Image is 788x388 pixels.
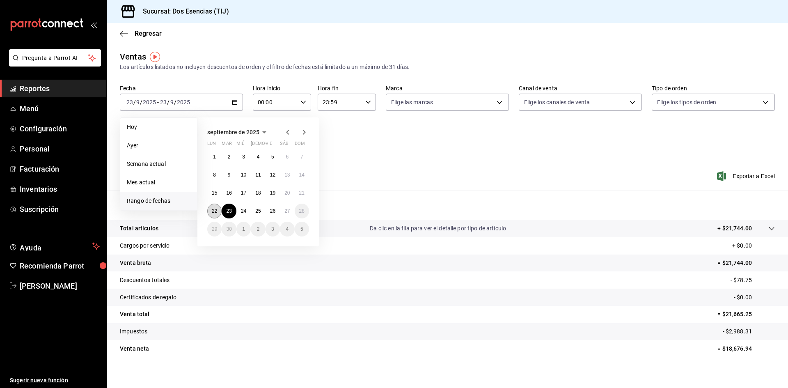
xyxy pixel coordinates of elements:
button: open_drawer_menu [90,21,97,28]
button: 5 de septiembre de 2025 [266,149,280,164]
span: Ayer [127,141,190,150]
span: Elige los tipos de orden [657,98,716,106]
div: Los artículos listados no incluyen descuentos de orden y el filtro de fechas está limitado a un m... [120,63,775,71]
button: 24 de septiembre de 2025 [236,204,251,218]
p: + $21,744.00 [717,224,752,233]
img: Tooltip marker [150,52,160,62]
p: Da clic en la fila para ver el detalle por tipo de artículo [370,224,506,233]
abbr: 1 de octubre de 2025 [242,226,245,232]
abbr: 4 de octubre de 2025 [286,226,289,232]
button: 2 de septiembre de 2025 [222,149,236,164]
button: 21 de septiembre de 2025 [295,186,309,200]
button: 9 de septiembre de 2025 [222,168,236,182]
p: - $78.75 [731,276,775,285]
label: Hora fin [318,85,376,91]
span: Personal [20,143,100,154]
span: Suscripción [20,204,100,215]
p: Resumen [120,200,775,210]
span: / [140,99,142,106]
button: 16 de septiembre de 2025 [222,186,236,200]
abbr: 28 de septiembre de 2025 [299,208,305,214]
span: [PERSON_NAME] [20,280,100,292]
button: 28 de septiembre de 2025 [295,204,309,218]
button: 17 de septiembre de 2025 [236,186,251,200]
abbr: 26 de septiembre de 2025 [270,208,275,214]
span: - [157,99,159,106]
span: / [133,99,136,106]
p: Impuestos [120,327,147,336]
p: Cargos por servicio [120,241,170,250]
abbr: 14 de septiembre de 2025 [299,172,305,178]
span: septiembre de 2025 [207,129,259,135]
span: Ayuda [20,241,89,251]
div: Ventas [120,51,146,63]
button: 7 de septiembre de 2025 [295,149,309,164]
h3: Sucursal: Dos Esencias (TIJ) [136,7,229,16]
abbr: 21 de septiembre de 2025 [299,190,305,196]
button: 23 de septiembre de 2025 [222,204,236,218]
a: Pregunta a Parrot AI [6,60,101,68]
span: Menú [20,103,100,114]
button: Exportar a Excel [719,171,775,181]
span: / [174,99,176,106]
button: 1 de septiembre de 2025 [207,149,222,164]
abbr: 22 de septiembre de 2025 [212,208,217,214]
button: Pregunta a Parrot AI [9,49,101,67]
label: Hora inicio [253,85,311,91]
button: 22 de septiembre de 2025 [207,204,222,218]
p: = $18,676.94 [717,344,775,353]
input: -- [126,99,133,106]
abbr: 29 de septiembre de 2025 [212,226,217,232]
button: 25 de septiembre de 2025 [251,204,265,218]
button: 20 de septiembre de 2025 [280,186,294,200]
input: -- [170,99,174,106]
abbr: 27 de septiembre de 2025 [284,208,290,214]
abbr: 2 de septiembre de 2025 [228,154,231,160]
abbr: 9 de septiembre de 2025 [228,172,231,178]
span: / [167,99,170,106]
abbr: 19 de septiembre de 2025 [270,190,275,196]
button: 13 de septiembre de 2025 [280,168,294,182]
input: -- [160,99,167,106]
span: Configuración [20,123,100,134]
abbr: 5 de septiembre de 2025 [271,154,274,160]
button: 11 de septiembre de 2025 [251,168,265,182]
span: Pregunta a Parrot AI [22,54,88,62]
p: + $0.00 [732,241,775,250]
label: Marca [386,85,509,91]
p: - $0.00 [734,293,775,302]
button: 14 de septiembre de 2025 [295,168,309,182]
abbr: lunes [207,141,216,149]
button: 1 de octubre de 2025 [236,222,251,236]
p: Venta neta [120,344,149,353]
abbr: 16 de septiembre de 2025 [226,190,231,196]
button: 10 de septiembre de 2025 [236,168,251,182]
button: 4 de septiembre de 2025 [251,149,265,164]
span: Hoy [127,123,190,131]
span: Sugerir nueva función [10,376,100,385]
span: Reportes [20,83,100,94]
abbr: 24 de septiembre de 2025 [241,208,246,214]
abbr: 10 de septiembre de 2025 [241,172,246,178]
abbr: 11 de septiembre de 2025 [255,172,261,178]
button: 3 de octubre de 2025 [266,222,280,236]
abbr: 4 de septiembre de 2025 [257,154,260,160]
button: 27 de septiembre de 2025 [280,204,294,218]
span: Facturación [20,163,100,174]
button: 3 de septiembre de 2025 [236,149,251,164]
abbr: 8 de septiembre de 2025 [213,172,216,178]
button: 18 de septiembre de 2025 [251,186,265,200]
button: 15 de septiembre de 2025 [207,186,222,200]
p: = $21,744.00 [717,259,775,267]
abbr: 13 de septiembre de 2025 [284,172,290,178]
abbr: 3 de septiembre de 2025 [242,154,245,160]
abbr: 7 de septiembre de 2025 [300,154,303,160]
abbr: jueves [251,141,299,149]
input: -- [136,99,140,106]
abbr: 2 de octubre de 2025 [257,226,260,232]
abbr: viernes [266,141,272,149]
abbr: domingo [295,141,305,149]
abbr: martes [222,141,231,149]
